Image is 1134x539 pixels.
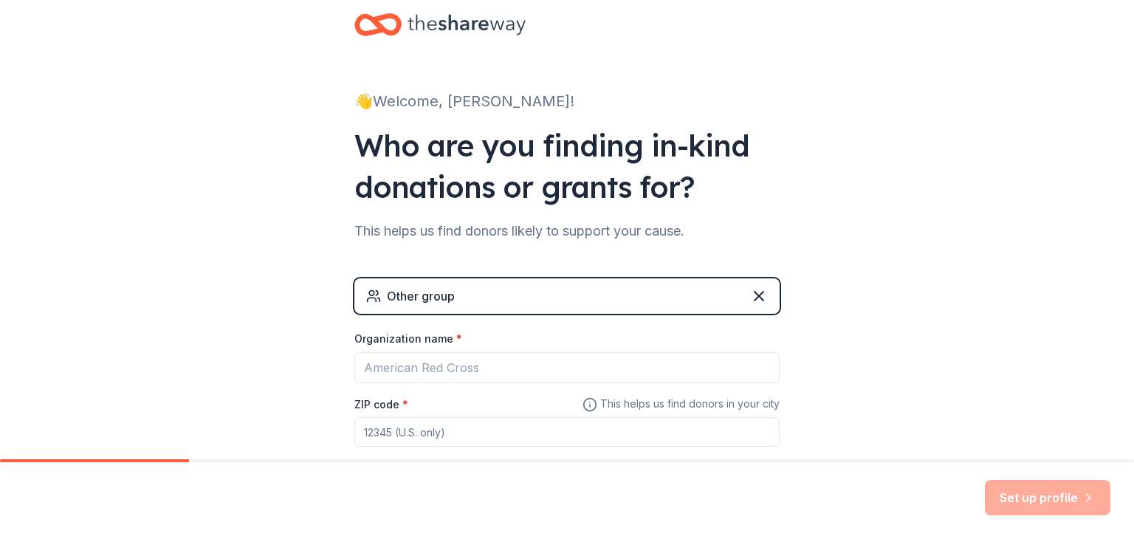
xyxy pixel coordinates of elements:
div: Other group [387,287,455,305]
div: This helps us find donors likely to support your cause. [354,219,780,243]
span: This helps us find donors in your city [583,395,780,413]
input: 12345 (U.S. only) [354,417,780,447]
div: Who are you finding in-kind donations or grants for? [354,125,780,207]
div: 👋 Welcome, [PERSON_NAME]! [354,89,780,113]
label: Organization name [354,332,462,346]
input: American Red Cross [354,352,780,383]
label: ZIP code [354,397,408,412]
